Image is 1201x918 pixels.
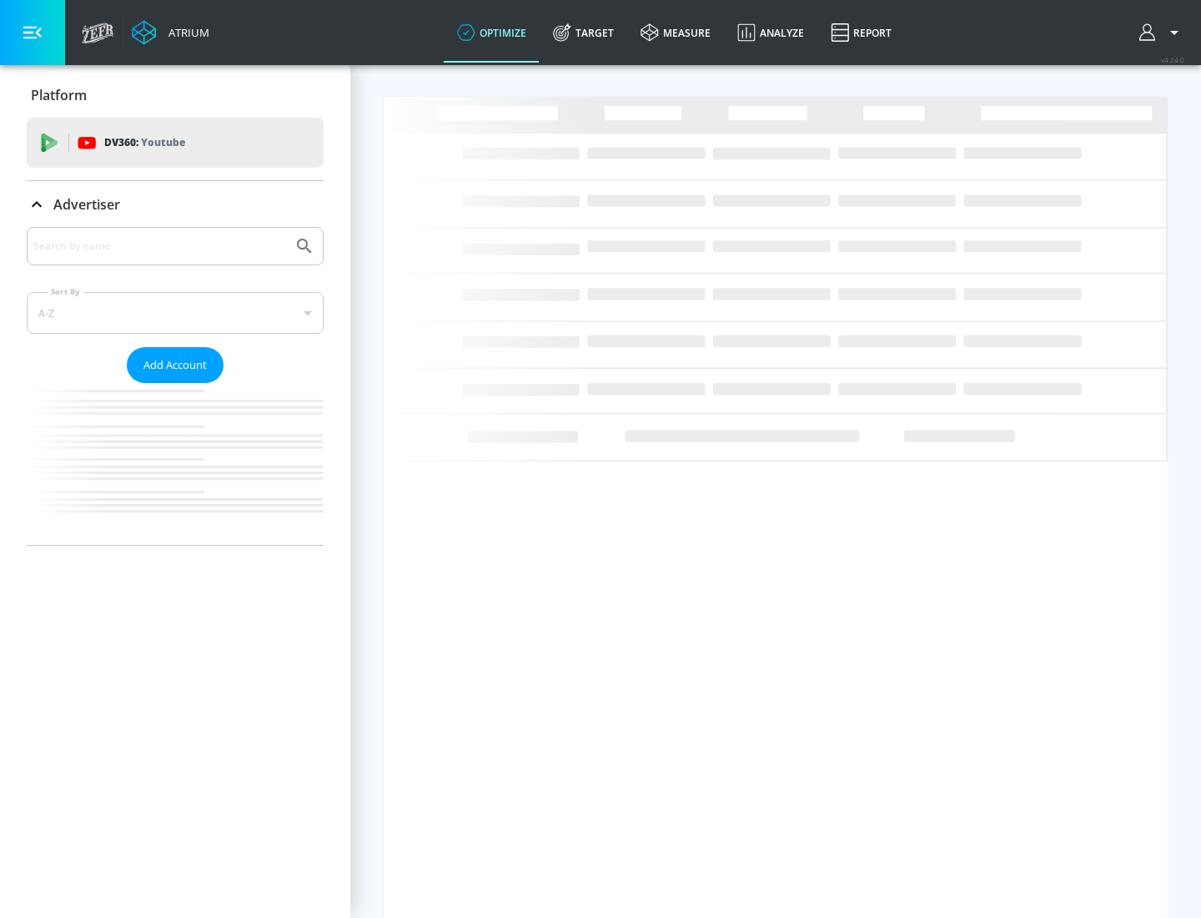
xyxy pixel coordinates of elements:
div: Atrium [162,25,209,40]
p: DV360: [104,134,185,152]
input: Search by name [33,235,286,257]
span: v 4.24.0 [1161,55,1184,64]
a: Report [817,3,905,63]
a: Analyze [724,3,817,63]
a: Target [540,3,627,63]
p: Advertiser [53,195,120,214]
button: Add Account [127,347,224,383]
a: measure [627,3,724,63]
nav: list of Advertiser [27,383,324,545]
p: Youtube [141,134,185,151]
div: DV360: Youtube [27,118,324,168]
div: Advertiser [27,181,324,228]
label: Sort By [48,286,83,297]
a: Atrium [132,20,209,45]
div: Platform [27,72,324,119]
div: A-Z [27,292,324,334]
span: Add Account [143,356,207,375]
div: Advertiser [27,227,324,545]
p: Platform [31,86,87,104]
a: optimize [444,3,540,63]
